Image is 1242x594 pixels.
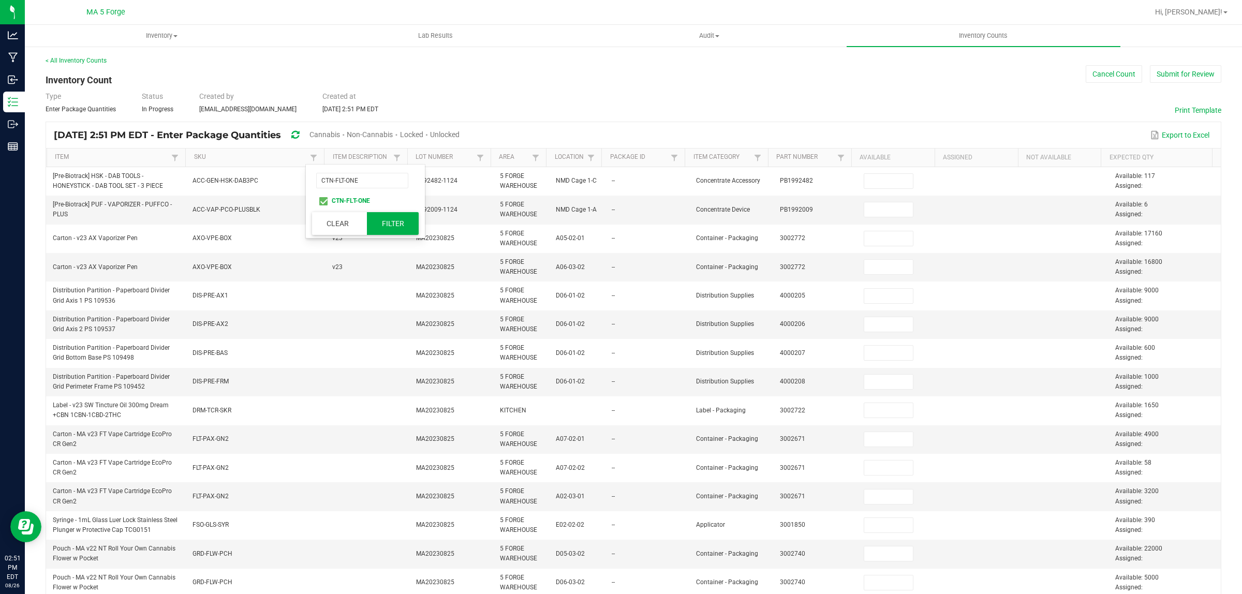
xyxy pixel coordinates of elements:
span: -- [612,177,615,184]
span: FLT-PAX-GN2 [193,493,229,500]
span: 5 FORGE WAREHOUSE [500,230,537,247]
span: 5 FORGE WAREHOUSE [500,344,537,361]
span: 3002671 [780,493,805,500]
a: LocationSortable [555,153,585,161]
span: MA20230825 [416,464,454,471]
span: D06-01-02 [556,320,585,328]
span: 5 FORGE WAREHOUSE [500,172,537,189]
span: Pouch - MA v22 NT Roll Your Own Cannabis Flower w Pocket [53,545,175,562]
span: 3002740 [780,550,805,557]
span: Inventory Count [46,75,112,85]
span: Lab Results [404,31,467,40]
span: Available: 9000 Assigned: [1115,316,1159,333]
span: MA20230825 [416,521,454,528]
span: MA20230825 [416,320,454,328]
span: A07-02-01 [556,435,585,442]
a: Inventory [25,25,299,47]
span: Created at [322,92,356,100]
span: -- [612,521,615,528]
span: MA20230825 [416,263,454,271]
span: Distribution Supplies [696,320,754,328]
th: Assigned [935,148,1018,167]
a: Audit [572,25,846,47]
span: Hi, [PERSON_NAME]! [1155,8,1222,16]
a: Lab Results [299,25,572,47]
span: Distribution Partition - Paperboard Divider Grid Perimeter Frame PS 109452 [53,373,170,390]
span: -- [612,349,615,357]
span: 5 FORGE WAREHOUSE [500,545,537,562]
span: 3002772 [780,234,805,242]
span: Type [46,92,61,100]
span: DRM-TCR-SKR [193,407,231,414]
span: Container - Packaging [696,435,758,442]
a: Filter [835,151,847,164]
p: 08/26 [5,582,20,589]
span: A06-03-02 [556,263,585,271]
span: -- [612,435,615,442]
span: FLT-PAX-GN2 [193,435,229,442]
inline-svg: Manufacturing [8,52,18,63]
span: Available: 3200 Assigned: [1115,487,1159,504]
span: 5 FORGE WAREHOUSE [500,430,537,448]
span: MA20230825 [416,349,454,357]
span: 5 FORGE WAREHOUSE [500,316,537,333]
span: GRD-FLW-PCH [193,550,232,557]
span: Container - Packaging [696,578,758,586]
span: Distribution Supplies [696,292,754,299]
button: Cancel Count [1086,65,1142,83]
span: Distribution Partition - Paperboard Divider Grid Axis 2 PS 109537 [53,316,170,333]
a: Item DescriptionSortable [333,153,391,161]
span: Available: 600 Assigned: [1115,344,1155,361]
span: 5 FORGE WAREHOUSE [500,258,537,275]
span: Container - Packaging [696,263,758,271]
inline-svg: Inventory [8,97,18,107]
a: Filter [169,151,181,164]
span: 4000206 [780,320,805,328]
div: [DATE] 2:51 PM EDT - Enter Package Quantities [54,126,467,145]
span: 5 FORGE WAREHOUSE [500,287,537,304]
span: D06-01-02 [556,378,585,385]
span: Distribution Partition - Paperboard Divider Grid Bottom Base PS 109498 [53,344,170,361]
span: AXO-VPE-BOX [193,263,232,271]
span: PB1992009 [780,206,813,213]
span: AXO-VPE-BOX [193,234,232,242]
span: Distribution Supplies [696,349,754,357]
span: v23 [332,263,343,271]
span: 5 FORGE WAREHOUSE [500,516,537,533]
span: [DATE] 2:51 PM EDT [322,106,378,113]
th: Available [851,148,935,167]
span: -- [612,550,615,557]
span: Available: 6 Assigned: [1115,201,1148,218]
span: Syringe - 1mL Glass Luer Lock Stainless Steel Plunger w Protective Cap TCG0151 [53,516,178,533]
span: [Pre-Biotrack] HSK - DAB TOOLS - HONEYSTICK - DAB TOOL SET - 3 PIECE [53,172,163,189]
span: -- [612,378,615,385]
span: Pouch - MA v22 NT Roll Your Own Cannabis Flower w Pocket [53,574,175,591]
button: Submit for Review [1150,65,1221,83]
a: Filter [391,151,403,164]
span: 3002722 [780,407,805,414]
span: Container - Packaging [696,234,758,242]
button: Export to Excel [1148,126,1212,144]
span: FSO-GLS-SYR [193,521,229,528]
span: Concentrate Accessory [696,177,760,184]
span: A07-02-02 [556,464,585,471]
span: -- [612,493,615,500]
span: Label - v23 SW Tincture Oil 300mg Dream +CBN 1CBN-1CBD-2THC [53,402,169,419]
span: Carton - MA v23 FT Vape Cartridge EcoPro CR Gen2 [53,430,172,448]
span: Concentrate Device [696,206,750,213]
span: D05-03-02 [556,550,585,557]
span: Available: 22000 Assigned: [1115,545,1162,562]
span: Container - Packaging [696,493,758,500]
span: -- [612,407,615,414]
span: Unlocked [430,130,460,139]
span: 4000205 [780,292,805,299]
span: 3002772 [780,263,805,271]
inline-svg: Analytics [8,30,18,40]
a: Filter [529,151,542,164]
a: Lot NumberSortable [416,153,474,161]
span: 3001850 [780,521,805,528]
span: 3002671 [780,435,805,442]
a: Package IdSortable [610,153,668,161]
span: DIS-PRE-AX1 [193,292,228,299]
a: Filter [474,151,486,164]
